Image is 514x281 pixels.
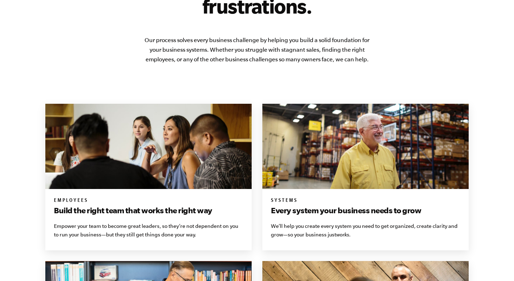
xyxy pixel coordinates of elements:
[271,205,460,216] h3: Every system your business needs to grow
[54,222,243,239] p: Empower your team to become great leaders, so they’re not dependent on you to run your business—b...
[54,205,243,216] h3: Build the right team that works the right way
[478,247,514,281] iframe: Chat Widget
[336,232,349,237] i: works
[54,198,243,205] h6: Employees
[271,198,460,205] h6: Systems
[271,222,460,239] p: We’ll help you create every system you need to get organized, create clarity and grow—so your bus...
[143,35,371,64] p: Our process solves every business challenge by helping you build a solid foundation for your busi...
[262,104,469,189] img: e-myth business coaching solutions curt richardson smiling-in-warehouse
